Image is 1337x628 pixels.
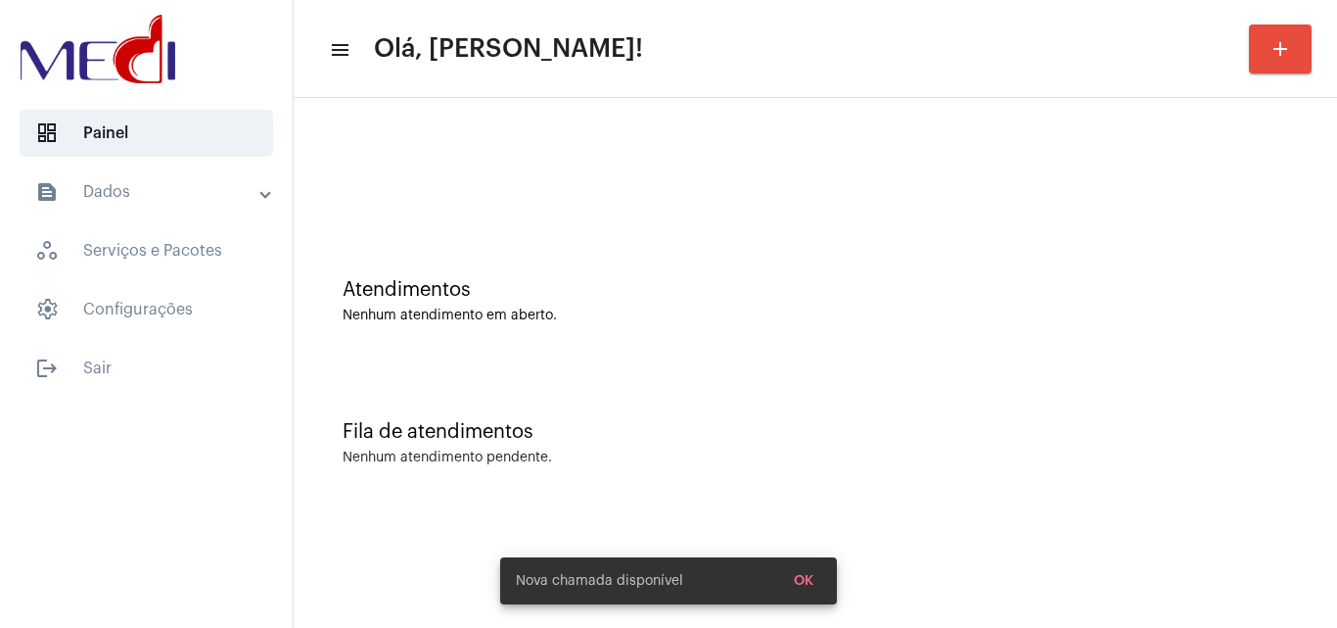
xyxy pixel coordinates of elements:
[794,574,813,588] span: OK
[35,239,59,263] span: sidenav icon
[20,286,273,333] span: Configurações
[329,38,348,62] mat-icon: sidenav icon
[35,180,261,204] mat-panel-title: Dados
[20,345,273,392] span: Sair
[16,10,180,88] img: d3a1b5fa-500b-b90f-5a1c-719c20e9830b.png
[778,563,829,599] button: OK
[343,309,1288,323] div: Nenhum atendimento em aberto.
[35,298,59,321] span: sidenav icon
[20,227,273,274] span: Serviços e Pacotes
[1268,37,1292,61] mat-icon: add
[343,421,1288,443] div: Fila de atendimentos
[20,110,273,157] span: Painel
[343,451,552,465] div: Nenhum atendimento pendente.
[35,357,59,380] mat-icon: sidenav icon
[516,571,683,591] span: Nova chamada disponível
[35,121,59,145] span: sidenav icon
[374,33,643,65] span: Olá, [PERSON_NAME]!
[35,180,59,204] mat-icon: sidenav icon
[12,169,293,216] mat-expansion-panel-header: sidenav iconDados
[343,279,1288,301] div: Atendimentos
